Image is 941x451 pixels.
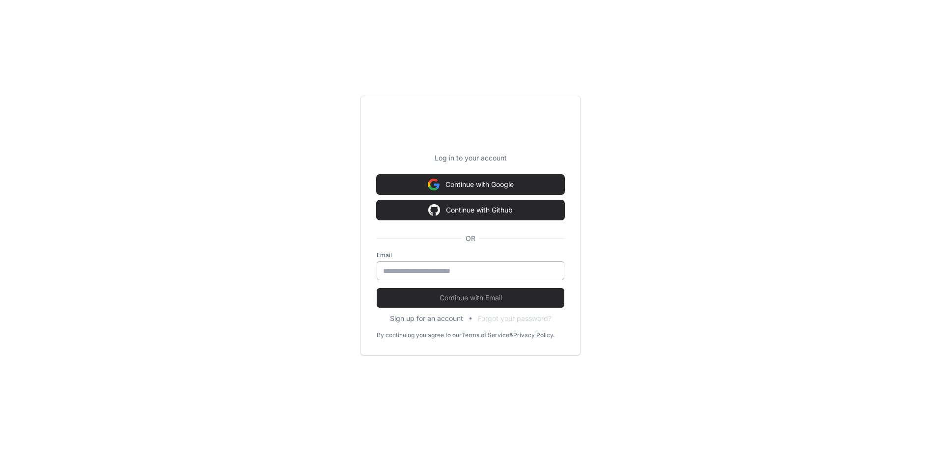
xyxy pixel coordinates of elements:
[377,200,564,220] button: Continue with Github
[428,175,440,194] img: Sign in with google
[377,331,462,339] div: By continuing you agree to our
[390,314,463,323] button: Sign up for an account
[462,234,479,243] span: OR
[462,331,509,339] a: Terms of Service
[513,331,554,339] a: Privacy Policy.
[377,288,564,308] button: Continue with Email
[377,293,564,303] span: Continue with Email
[428,200,440,220] img: Sign in with google
[509,331,513,339] div: &
[377,153,564,163] p: Log in to your account
[478,314,552,323] button: Forgot your password?
[377,251,564,259] label: Email
[377,175,564,194] button: Continue with Google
